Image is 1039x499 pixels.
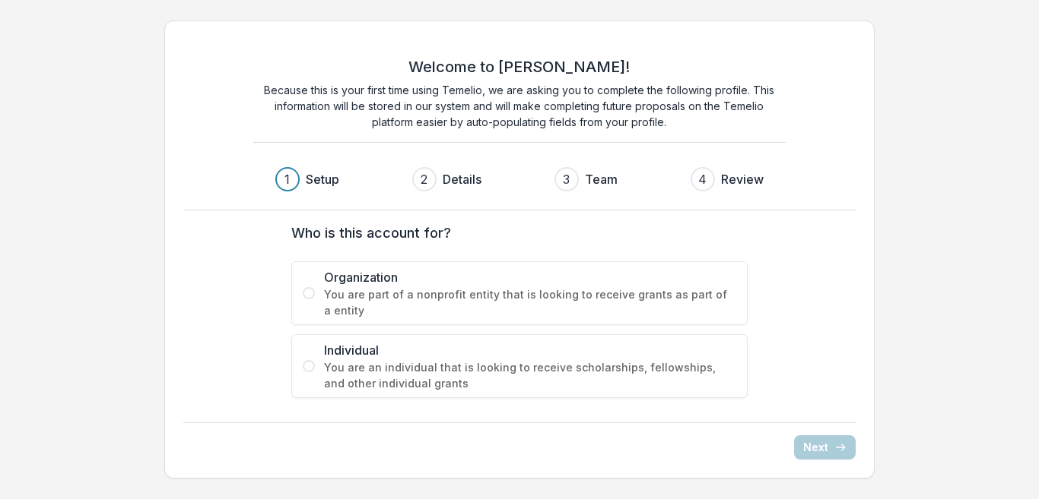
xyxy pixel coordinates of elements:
div: 2 [421,170,427,188]
h2: Welcome to [PERSON_NAME]! [408,58,630,76]
h3: Setup [306,170,339,188]
span: Organization [324,268,736,286]
div: 1 [284,170,290,188]
h3: Team [585,170,618,188]
h3: Review [721,170,764,188]
label: Who is this account for? [291,223,739,243]
p: Because this is your first time using Temelio, we are asking you to complete the following profil... [253,82,786,130]
h3: Details [443,170,481,188]
span: You are part of a nonprofit entity that is looking to receive grants as part of a entity [324,286,736,318]
span: Individual [324,341,736,359]
span: You are an individual that is looking to receive scholarships, fellowships, and other individual ... [324,359,736,391]
div: 4 [698,170,707,188]
div: 3 [563,170,570,188]
button: Next [794,435,856,460]
div: Progress [275,167,764,191]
